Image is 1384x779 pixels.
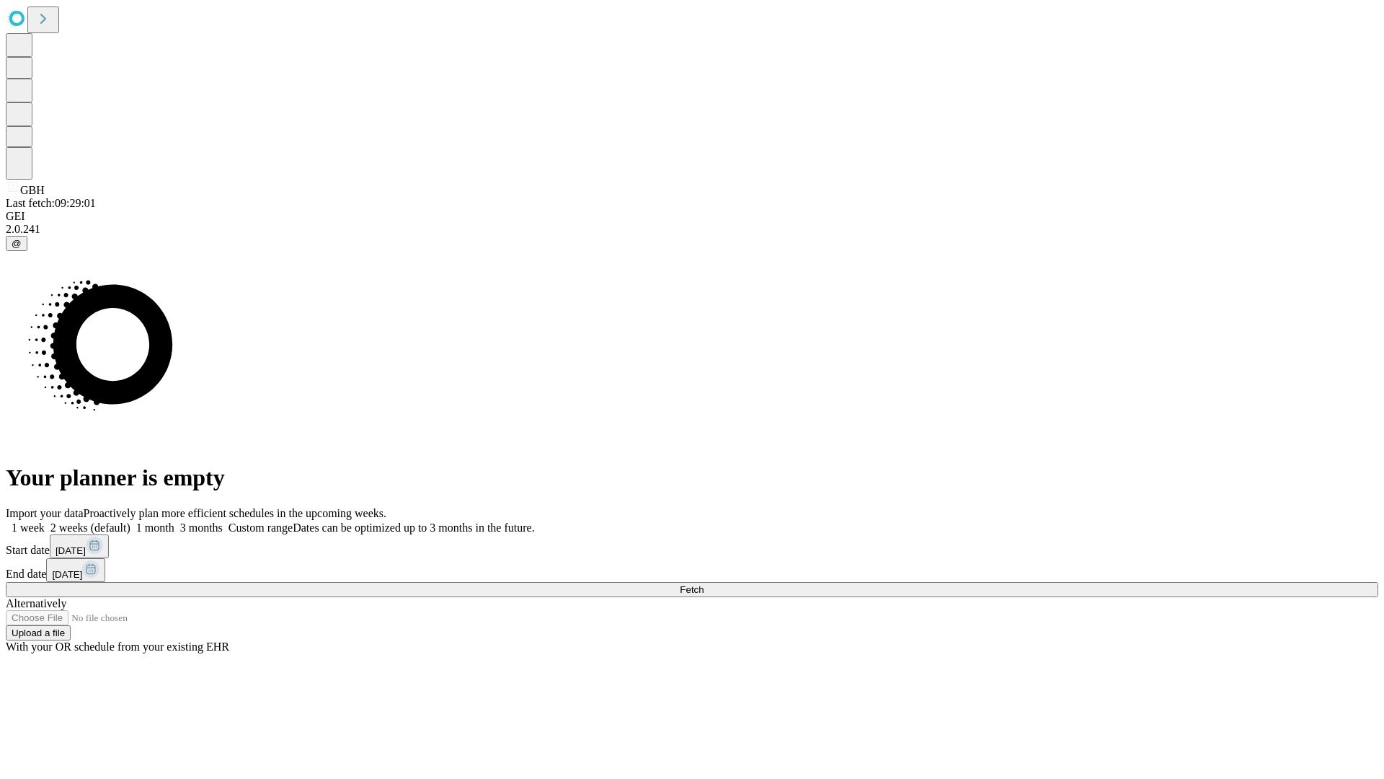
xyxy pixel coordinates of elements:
[84,507,386,519] span: Proactively plan more efficient schedules in the upcoming weeks.
[6,582,1378,597] button: Fetch
[6,236,27,251] button: @
[46,558,105,582] button: [DATE]
[12,521,45,534] span: 1 week
[6,597,66,609] span: Alternatively
[20,184,45,196] span: GBH
[6,465,1378,491] h1: Your planner is empty
[293,521,534,534] span: Dates can be optimized up to 3 months in the future.
[12,238,22,249] span: @
[136,521,174,534] span: 1 month
[6,534,1378,558] div: Start date
[6,625,71,641] button: Upload a file
[50,534,109,558] button: [DATE]
[56,545,86,556] span: [DATE]
[52,569,82,580] span: [DATE]
[6,197,96,209] span: Last fetch: 09:29:01
[229,521,293,534] span: Custom range
[6,210,1378,223] div: GEI
[180,521,223,534] span: 3 months
[6,223,1378,236] div: 2.0.241
[50,521,130,534] span: 2 weeks (default)
[6,507,84,519] span: Import your data
[6,641,229,653] span: With your OR schedule from your existing EHR
[680,584,704,595] span: Fetch
[6,558,1378,582] div: End date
